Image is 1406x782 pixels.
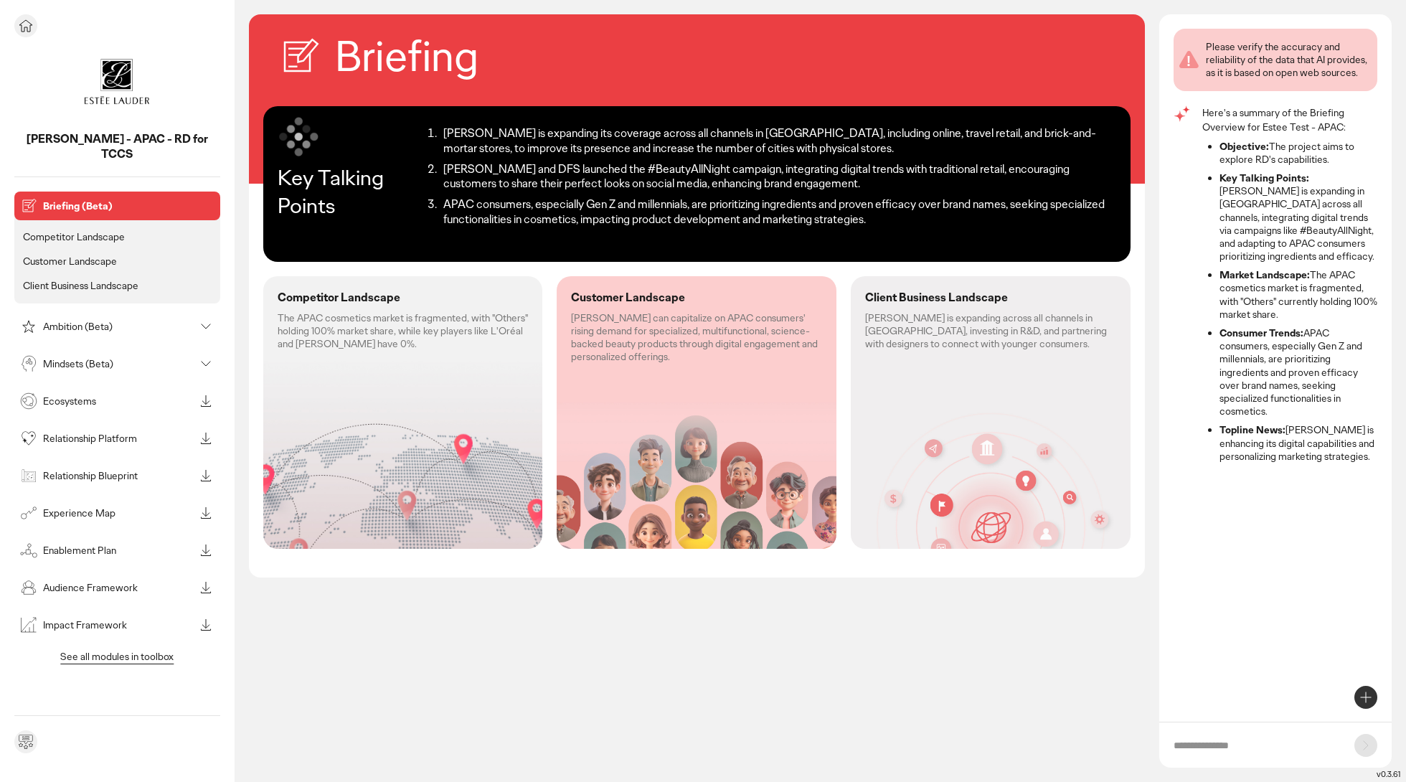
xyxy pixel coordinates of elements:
[278,164,420,220] p: Key Talking Points
[1206,40,1372,80] div: Please verify the accuracy and reliability of the data that AI provides, as it is based on open w...
[1219,326,1377,418] li: APAC consumers, especially Gen Z and millennials, are prioritizing ingredients and proven efficac...
[81,46,153,118] img: project avatar
[43,396,194,406] p: Ecosystems
[43,508,194,518] p: Experience Map
[865,311,1116,351] p: [PERSON_NAME] is expanding across all channels in [GEOGRAPHIC_DATA], investing in R&D, and partne...
[43,620,194,630] p: Impact Framework
[43,583,194,593] p: Audience Framework
[278,115,321,158] img: symbol
[1219,423,1377,463] li: [PERSON_NAME] is enhancing its digital capabilities and personalizing marketing strategies.
[43,545,194,555] p: Enablement Plan
[14,730,37,753] div: Send feedback
[1219,268,1310,281] strong: Market Landscape:
[851,276,1131,549] div: Client Business Landscape: Estée Lauder is expanding across all channels in China, investing in R...
[23,279,138,292] p: Client Business Landscape
[43,359,194,369] p: Mindsets (Beta)
[43,433,194,443] p: Relationship Platform
[43,201,214,211] p: Briefing (Beta)
[1219,140,1377,166] li: The project aims to explore RD's capabilities.
[263,276,543,549] div: Competitor Landscape: The APAC cosmetics market is fragmented, with "Others" holding 100% market ...
[865,291,1008,306] p: Client Business Landscape
[43,471,194,481] p: Relationship Blueprint
[1219,326,1303,339] strong: Consumer Trends:
[1219,171,1377,263] li: [PERSON_NAME] is expanding in [GEOGRAPHIC_DATA] across all channels, integrating digital trends v...
[23,230,125,243] p: Competitor Landscape
[1202,105,1377,134] p: Here's a summary of the Briefing Overview for Estee Test - APAC:
[14,132,220,162] p: Estee Lauder - APAC - RD for TCCS
[1219,268,1377,321] li: The APAC cosmetics market is fragmented, with "Others" currently holding 100% market share.
[439,197,1116,227] li: APAC consumers, especially Gen Z and millennials, are prioritizing ingredients and proven efficac...
[335,29,478,85] h2: Briefing
[278,291,400,306] p: Competitor Landscape
[439,126,1116,156] li: [PERSON_NAME] is expanding its coverage across all channels in [GEOGRAPHIC_DATA], including onlin...
[557,276,836,549] div: Customer Landscape: Estée Lauder can capitalize on APAC consumers' rising demand for specialized,...
[1219,171,1309,184] strong: Key Talking Points:
[1219,423,1285,436] strong: Topline News:
[23,255,117,268] p: Customer Landscape
[439,162,1116,192] li: [PERSON_NAME] and DFS launched the #BeautyAllNight campaign, integrating digital trends with trad...
[43,321,194,331] p: Ambition (Beta)
[14,648,220,665] button: See all modules in toolbox
[571,311,822,364] p: [PERSON_NAME] can capitalize on APAC consumers' rising demand for specialized, multifunctional, s...
[571,291,685,306] p: Customer Landscape
[1219,140,1269,153] strong: Objective:
[24,650,211,663] p: See all modules in toolbox
[278,311,529,351] p: The APAC cosmetics market is fragmented, with "Others" holding 100% market share, while key playe...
